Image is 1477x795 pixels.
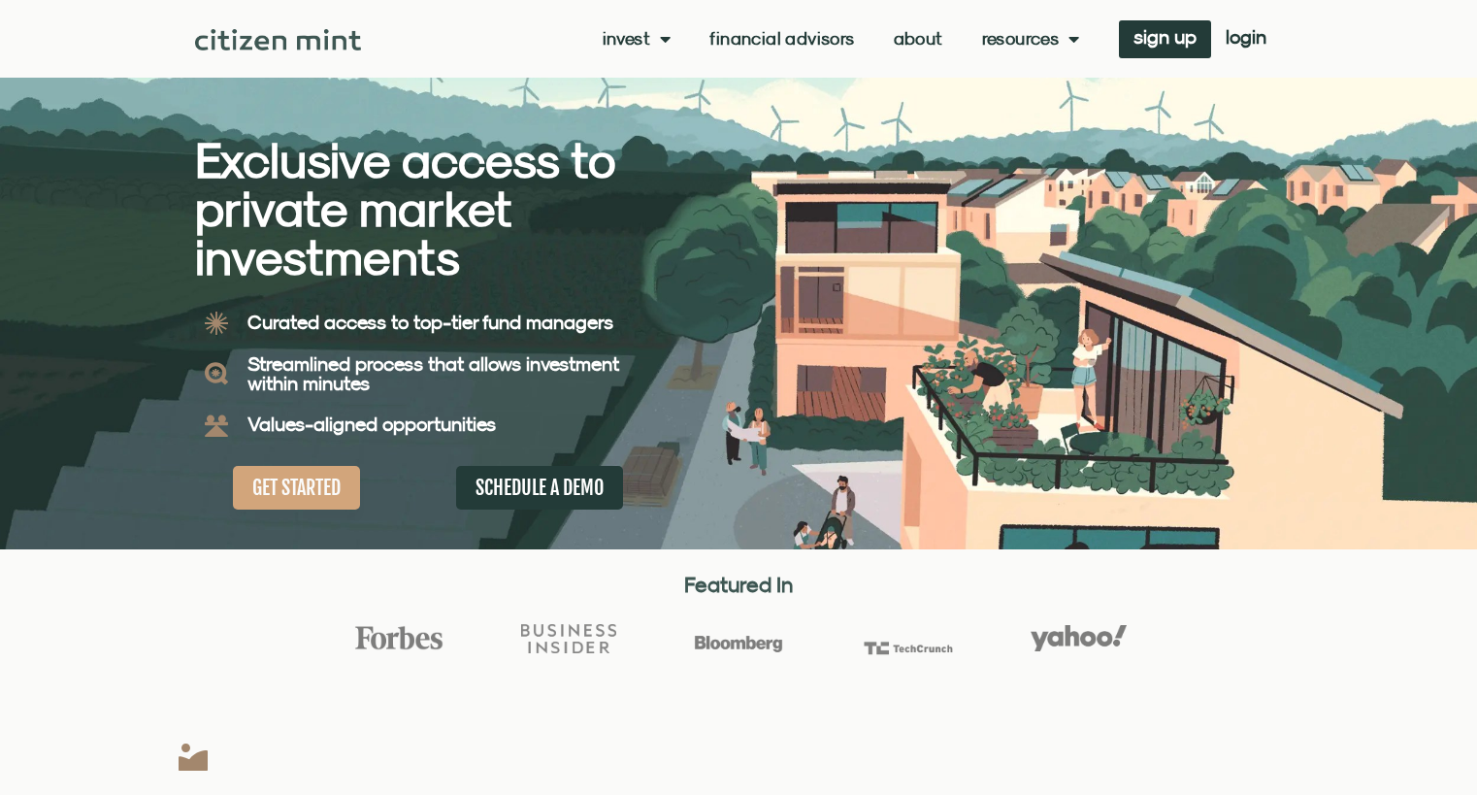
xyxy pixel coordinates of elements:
b: Streamlined process that allows investment within minutes [247,352,619,394]
a: GET STARTED [233,466,360,510]
a: About [894,29,943,49]
b: Curated access to top-tier fund managers [247,311,613,333]
a: Financial Advisors [709,29,854,49]
b: Values-aligned opportunities [247,413,496,435]
span: sign up [1133,30,1197,44]
span: SCHEDULE A DEMO [476,476,604,500]
h2: Exclusive access to private market investments [195,136,671,282]
img: Forbes Logo [351,625,446,650]
strong: Featured In [684,572,793,597]
a: Invest [603,29,672,49]
a: Resources [982,29,1080,49]
span: login [1226,30,1266,44]
span: GET STARTED [252,476,341,500]
img: Citizen Mint [195,29,361,50]
a: sign up [1119,20,1211,58]
a: SCHEDULE A DEMO [456,466,623,510]
a: login [1211,20,1281,58]
nav: Menu [603,29,1080,49]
